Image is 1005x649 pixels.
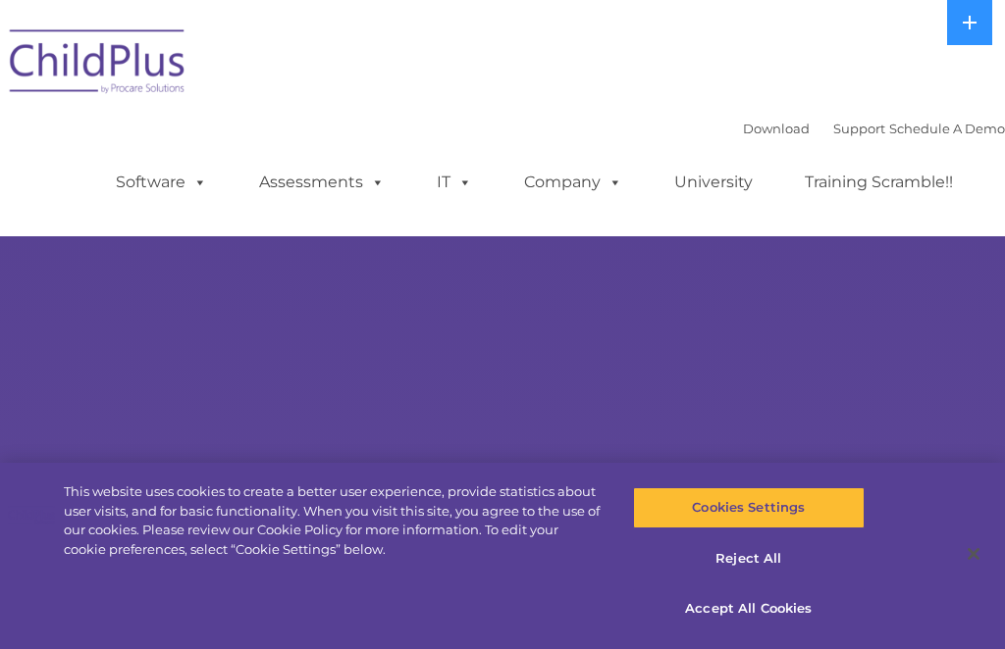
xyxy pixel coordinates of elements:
div: This website uses cookies to create a better user experience, provide statistics about user visit... [64,482,603,559]
font: | [743,121,1005,136]
a: Software [96,163,227,202]
a: Training Scramble!! [785,163,973,202]
a: IT [417,163,492,202]
a: Assessments [239,163,404,202]
a: Support [833,121,885,136]
a: Schedule A Demo [889,121,1005,136]
a: University [655,163,772,202]
a: Download [743,121,810,136]
button: Accept All Cookies [633,588,865,629]
button: Close [952,532,995,575]
a: Company [504,163,642,202]
button: Reject All [633,538,865,579]
button: Cookies Settings [633,487,865,528]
